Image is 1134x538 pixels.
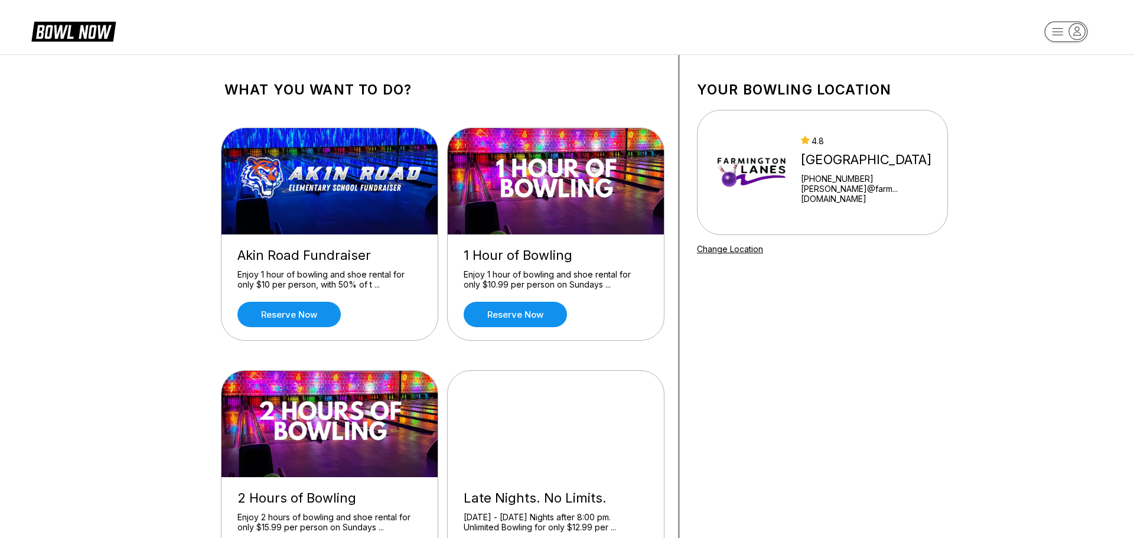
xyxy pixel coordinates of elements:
img: 2 Hours of Bowling [221,371,439,477]
div: Enjoy 2 hours of bowling and shoe rental for only $15.99 per person on Sundays ... [237,512,422,533]
img: 1 Hour of Bowling [448,128,665,234]
div: 2 Hours of Bowling [237,490,422,506]
div: Enjoy 1 hour of bowling and shoe rental for only $10.99 per person on Sundays ... [464,269,648,290]
div: [DATE] - [DATE] Nights after 8:00 pm. Unlimited Bowling for only $12.99 per ... [464,512,648,533]
div: Akin Road Fundraiser [237,247,422,263]
img: Late Nights. No Limits. [448,371,665,477]
a: Reserve now [464,302,567,327]
div: Late Nights. No Limits. [464,490,648,506]
a: Change Location [697,244,763,254]
div: 4.8 [801,136,943,146]
a: [PERSON_NAME]@farm...[DOMAIN_NAME] [801,184,943,204]
div: Enjoy 1 hour of bowling and shoe rental for only $10 per person, with 50% of t ... [237,269,422,290]
div: 1 Hour of Bowling [464,247,648,263]
h1: What you want to do? [224,81,661,98]
div: [PHONE_NUMBER] [801,174,943,184]
div: [GEOGRAPHIC_DATA] [801,152,943,168]
img: Farmington Lanes [713,128,790,217]
img: Akin Road Fundraiser [221,128,439,234]
a: Reserve now [237,302,341,327]
h1: Your bowling location [697,81,948,98]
